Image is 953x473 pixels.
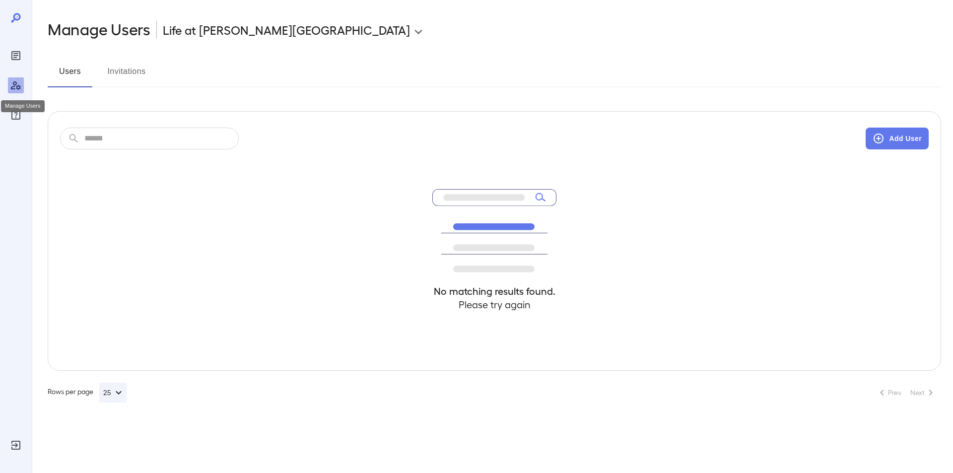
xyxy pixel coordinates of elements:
[99,383,127,403] button: 25
[8,77,24,93] div: Manage Users
[872,385,941,401] nav: pagination navigation
[8,437,24,453] div: Log Out
[8,107,24,123] div: FAQ
[8,48,24,64] div: Reports
[432,284,556,298] h4: No matching results found.
[866,128,929,149] button: Add User
[432,298,556,311] h4: Please try again
[48,64,92,87] button: Users
[163,22,410,38] p: Life at [PERSON_NAME][GEOGRAPHIC_DATA]
[104,64,149,87] button: Invitations
[48,383,127,403] div: Rows per page
[48,20,150,40] h2: Manage Users
[1,100,45,112] div: Manage Users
